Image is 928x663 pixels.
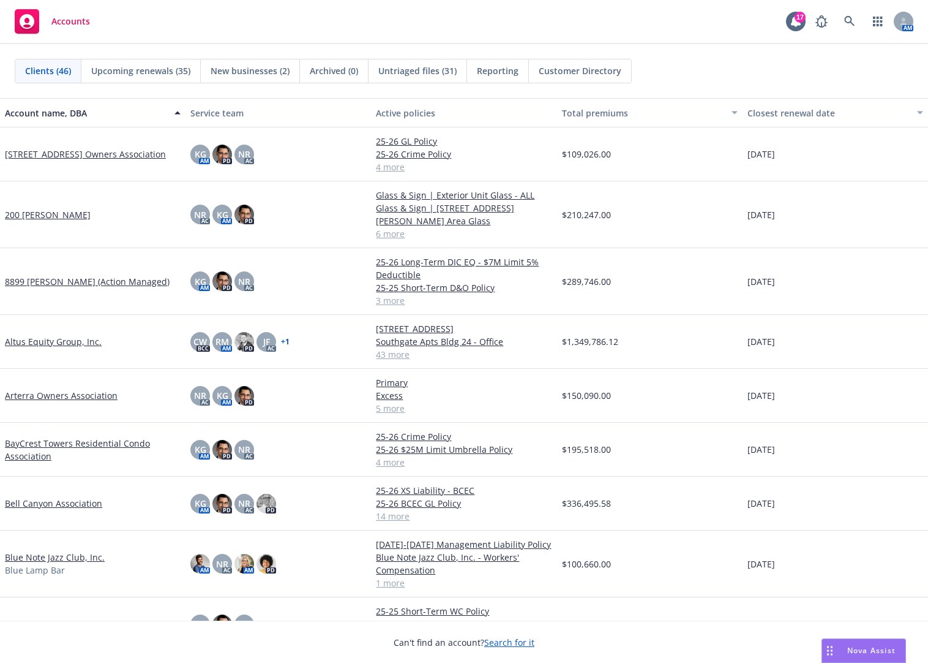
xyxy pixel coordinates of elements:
span: Upcoming renewals (35) [91,64,190,77]
button: Closest renewal date [743,98,928,127]
span: [DATE] [747,389,775,402]
a: Search [837,9,862,34]
div: Service team [190,107,366,119]
a: Switch app [866,9,890,34]
span: $210,247.00 [562,208,611,221]
span: $195,518.00 [562,443,611,456]
span: NR [238,497,250,510]
span: [DATE] [747,208,775,221]
span: NR [238,148,250,161]
a: 200 [PERSON_NAME] [5,208,91,221]
span: KG [217,389,228,402]
span: Untriaged files (31) [378,64,457,77]
span: Reporting [477,64,518,77]
a: Blue Note Jazz Club, Inc. - Workers' Compensation [376,551,552,577]
a: 4 more [376,161,552,173]
a: Primary [376,376,552,389]
img: photo [212,494,232,513]
button: Nova Assist [821,638,906,663]
a: 25-25 Short-Term D&O Policy [376,281,552,294]
span: KG [195,148,206,161]
a: 3 more [376,294,552,307]
a: 25-26 BCEC GL Policy [376,497,552,510]
span: [DATE] [747,558,775,570]
span: $1,349,786.12 [562,335,618,348]
span: Accounts [51,17,90,26]
span: $117,505.00 [562,618,611,631]
span: $100,660.00 [562,558,611,570]
a: 25-26 $25M Limit Umbrella Policy [376,443,552,456]
a: 5 more [376,402,552,415]
a: 8899 [PERSON_NAME] (Action Managed) [5,275,170,288]
a: Glass & Sign | Exterior Unit Glass - ALL [376,189,552,202]
span: $289,746.00 [562,275,611,288]
a: Broadway Hollywood [5,618,90,631]
div: Active policies [376,107,552,119]
span: [DATE] [747,618,775,631]
span: [DATE] [747,148,775,161]
span: $336,495.58 [562,497,611,510]
span: [DATE] [747,275,775,288]
span: Blue Lamp Bar [5,564,65,577]
span: Can't find an account? [394,636,534,649]
span: [DATE] [747,443,775,456]
a: Arterra Owners Association [5,389,118,402]
span: $150,090.00 [562,389,611,402]
a: 6 more [376,227,552,240]
span: KG [195,275,206,288]
a: 25-26 GL Policy [376,135,552,148]
a: [STREET_ADDRESS] [376,322,552,335]
img: photo [256,554,276,574]
img: photo [256,494,276,513]
span: Customer Directory [539,64,621,77]
a: 25-26 Long-Term DIC EQ - $7M Limit 5% Deductible [376,256,552,281]
span: NR [216,558,228,570]
a: 1 more [376,577,552,589]
a: 14 more [376,510,552,523]
a: 4 more [376,456,552,469]
img: photo [234,205,254,224]
a: Bell Canyon Association [5,497,102,510]
div: Total premiums [562,107,724,119]
div: Drag to move [822,639,837,662]
a: Report a Bug [809,9,834,34]
span: NR [194,208,206,221]
img: photo [212,440,232,460]
button: Total premiums [557,98,743,127]
span: [DATE] [747,497,775,510]
div: Closest renewal date [747,107,910,119]
a: Search for it [484,637,534,648]
a: [STREET_ADDRESS] Owners Association [5,148,166,161]
a: Altus Equity Group, Inc. [5,335,102,348]
a: Excess [376,389,552,402]
a: [DATE]-[DATE] Management Liability Policy [376,538,552,551]
img: photo [234,554,254,574]
span: KG [195,497,206,510]
a: Glass & Sign | [STREET_ADDRESS][PERSON_NAME] Area Glass [376,202,552,227]
button: Service team [185,98,371,127]
span: KG [195,618,206,631]
a: Southgate Apts Bldg 24 - Office [376,335,552,348]
span: Nova Assist [847,645,896,656]
span: NR [194,389,206,402]
img: photo [212,615,232,634]
a: 25-26 Crime Policy [376,148,552,161]
img: photo [212,271,232,291]
img: photo [190,554,210,574]
img: photo [212,145,232,164]
div: 17 [795,12,806,23]
span: [DATE] [747,335,775,348]
a: 43 more [376,348,552,361]
div: Account name, DBA [5,107,167,119]
img: photo [234,332,254,352]
span: JF [263,335,270,348]
span: Archived (0) [310,64,358,77]
span: KG [217,208,228,221]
